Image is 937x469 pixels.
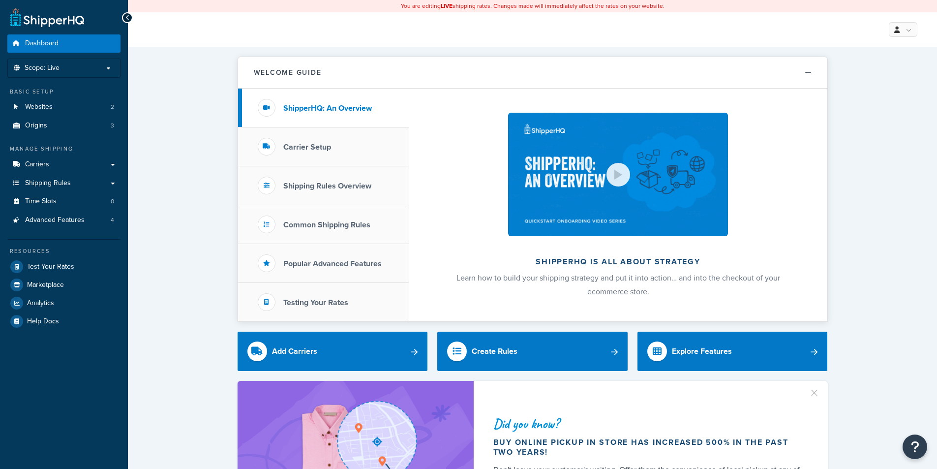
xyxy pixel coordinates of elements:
span: Scope: Live [25,64,60,72]
a: Shipping Rules [7,174,121,192]
span: Help Docs [27,317,59,326]
span: Advanced Features [25,216,85,224]
li: Websites [7,98,121,116]
a: Add Carriers [238,332,428,371]
img: ShipperHQ is all about strategy [508,113,727,236]
span: Carriers [25,160,49,169]
a: Websites2 [7,98,121,116]
h3: Popular Advanced Features [283,259,382,268]
div: Create Rules [472,344,517,358]
a: Marketplace [7,276,121,294]
div: Explore Features [672,344,732,358]
a: Advanced Features4 [7,211,121,229]
span: Marketplace [27,281,64,289]
a: Explore Features [637,332,828,371]
span: Time Slots [25,197,57,206]
span: Shipping Rules [25,179,71,188]
h3: Testing Your Rates [283,298,348,307]
a: Time Slots0 [7,192,121,211]
li: Origins [7,117,121,135]
a: Carriers [7,156,121,174]
h3: Carrier Setup [283,143,331,152]
li: Advanced Features [7,211,121,229]
li: Time Slots [7,192,121,211]
span: 4 [111,216,114,224]
h3: Shipping Rules Overview [283,182,371,190]
a: Analytics [7,294,121,312]
div: Resources [7,247,121,255]
span: 2 [111,103,114,111]
a: Help Docs [7,313,121,330]
a: Test Your Rates [7,258,121,276]
h2: Welcome Guide [254,69,322,76]
h3: Common Shipping Rules [283,220,370,229]
div: Basic Setup [7,88,121,96]
button: Welcome Guide [238,57,827,89]
span: Learn how to build your shipping strategy and put it into action… and into the checkout of your e... [456,272,780,297]
span: Test Your Rates [27,263,74,271]
a: Dashboard [7,34,121,53]
h2: ShipperHQ is all about strategy [435,257,801,266]
span: Origins [25,122,47,130]
span: Websites [25,103,53,111]
a: Create Rules [437,332,628,371]
span: 3 [111,122,114,130]
div: Buy online pickup in store has increased 500% in the past two years! [493,438,804,457]
h3: ShipperHQ: An Overview [283,104,372,113]
div: Did you know? [493,417,804,431]
span: Analytics [27,299,54,308]
span: Dashboard [25,39,59,48]
span: 0 [111,197,114,206]
button: Open Resource Center [903,435,927,459]
div: Manage Shipping [7,145,121,153]
div: Add Carriers [272,344,317,358]
b: LIVE [441,1,453,10]
a: Origins3 [7,117,121,135]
